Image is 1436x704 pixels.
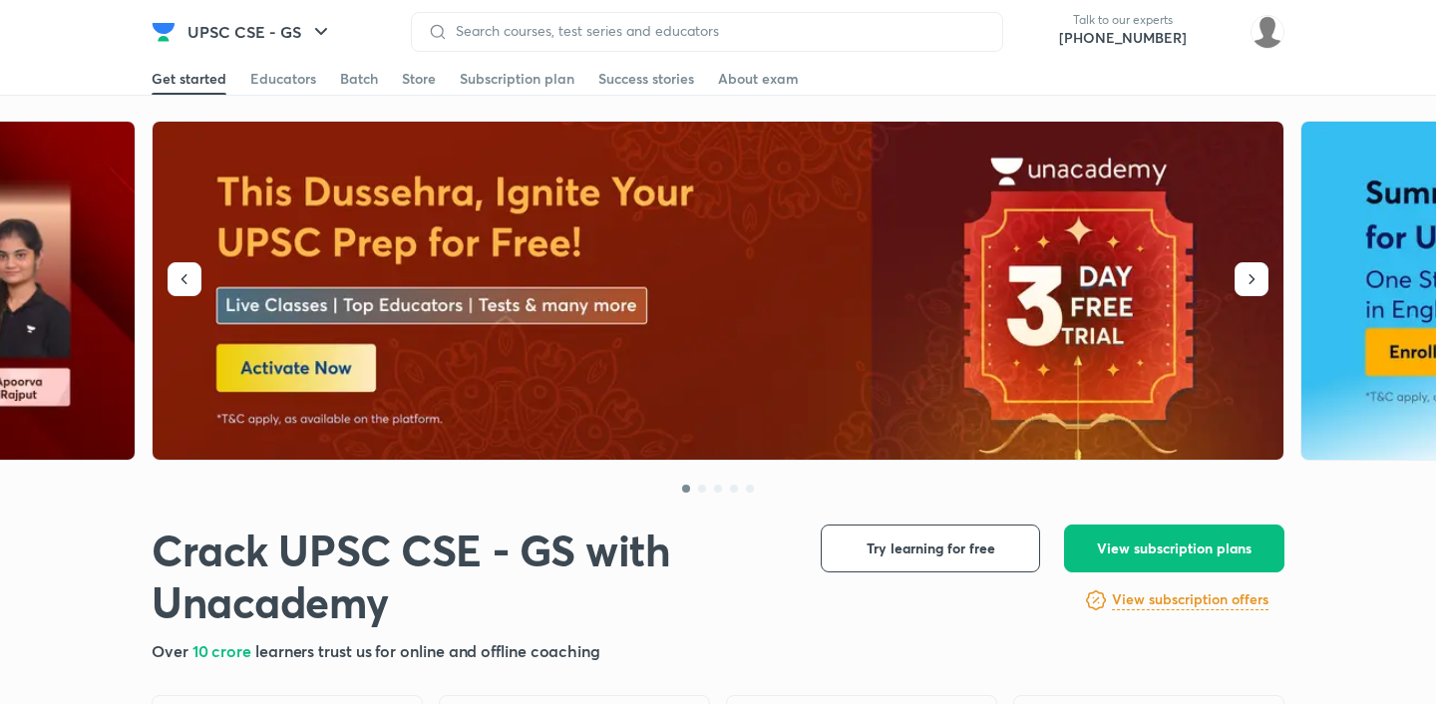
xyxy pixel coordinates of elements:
a: About exam [718,63,799,95]
p: Talk to our experts [1059,12,1187,28]
div: Subscription plan [460,69,574,89]
span: View subscription plans [1097,538,1252,558]
a: Batch [340,63,378,95]
span: 10 crore [192,640,255,661]
a: Success stories [598,63,694,95]
div: Batch [340,69,378,89]
a: View subscription offers [1112,588,1268,612]
button: View subscription plans [1064,525,1284,572]
div: Educators [250,69,316,89]
a: Subscription plan [460,63,574,95]
div: Success stories [598,69,694,89]
span: Over [152,640,192,661]
h6: View subscription offers [1112,589,1268,610]
a: Educators [250,63,316,95]
h1: Crack UPSC CSE - GS with Unacademy [152,525,789,628]
img: Abdul Ramzeen [1251,15,1284,49]
button: Try learning for free [821,525,1040,572]
div: About exam [718,69,799,89]
span: Try learning for free [867,538,995,558]
img: call-us [1019,12,1059,52]
button: UPSC CSE - GS [176,12,345,52]
div: Store [402,69,436,89]
a: Get started [152,63,226,95]
div: Get started [152,69,226,89]
img: Company Logo [152,20,176,44]
img: avatar [1203,16,1235,48]
span: learners trust us for online and offline coaching [255,640,600,661]
input: Search courses, test series and educators [448,23,986,39]
a: [PHONE_NUMBER] [1059,28,1187,48]
a: Store [402,63,436,95]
